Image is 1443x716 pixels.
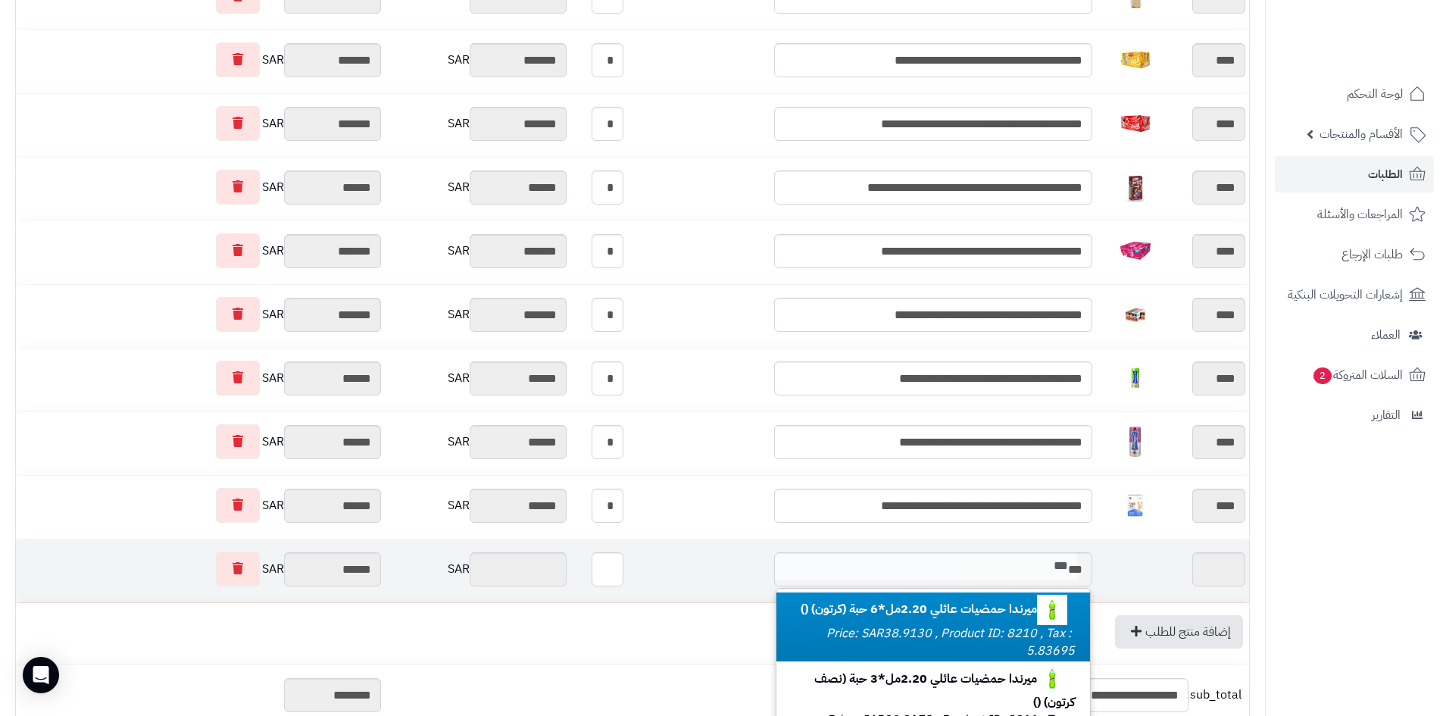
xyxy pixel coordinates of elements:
a: إشعارات التحويلات البنكية [1275,277,1434,313]
img: 1747726831-5b296ab6-461d-4c99-9d61-c84a6201-40x40.jpg [1120,172,1151,202]
div: SAR [389,489,567,523]
span: sub_total: [1192,686,1242,704]
span: العملاء [1371,324,1401,345]
div: SAR [389,234,567,268]
img: 1747826170-a668976f-60d7-442d-95ec-00420295-40x40.jpg [1120,363,1151,393]
img: 1747544487-c60db756-6ee7-44b0-a7d4-ec449800-40x40.jpg [1037,664,1067,694]
a: طلبات الإرجاع [1275,236,1434,273]
div: SAR [20,106,381,141]
div: SAR [389,107,567,141]
small: Price: SAR38.9130 , Product ID: 8210 , Tax : 5.83695 [826,624,1075,660]
span: إشعارات التحويلات البنكية [1288,284,1403,305]
div: SAR [389,425,567,459]
div: SAR [389,43,567,77]
div: SAR [20,42,381,77]
a: التقارير [1275,397,1434,433]
img: 1747753193-b629fba5-3101-4607-8c76-c246a9db-40x40.jpg [1120,299,1151,330]
div: SAR [20,233,381,268]
div: SAR [389,552,567,586]
img: 1747544486-c60db756-6ee7-44b0-a7d4-ec449800-40x40.jpg [1037,595,1067,625]
span: لوحة التحكم [1347,83,1403,105]
img: 1747726241-6271002190127_1-40x40.jpg [1120,45,1151,75]
img: 1747826415-61V-OTj5P4L._AC_SL1400-40x40.jpg [1120,427,1151,457]
a: المراجعات والأسئلة [1275,196,1434,233]
a: لوحة التحكم [1275,76,1434,112]
div: SAR [20,361,381,396]
div: SAR [20,552,381,586]
a: الطلبات [1275,156,1434,192]
div: SAR [20,488,381,523]
span: 2 [1313,367,1332,384]
div: SAR [389,170,567,205]
span: السلات المتروكة [1312,364,1403,386]
a: إضافة منتج للطلب [1115,615,1243,649]
div: SAR [389,298,567,332]
a: العملاء [1275,317,1434,353]
img: 1747744594-71%20-vFJZQcL._AC_SL1500-40x40.jpg [1120,236,1151,266]
div: SAR [20,424,381,459]
span: الأقسام والمنتجات [1320,124,1403,145]
span: المراجعات والأسئلة [1317,204,1403,225]
b: ميرندا حمضيات عائلي 2.20مل*3 حبة (نصف كرتون) () [814,670,1075,712]
div: SAR [20,297,381,332]
span: التقارير [1372,405,1401,426]
div: SAR [389,361,567,396]
div: SAR [20,170,381,205]
img: 1747726409-6271002190325_1-40x40.jpg [1120,108,1151,139]
img: logo-2.png [1340,41,1429,73]
span: طلبات الإرجاع [1341,244,1403,265]
div: Open Intercom Messenger [23,657,59,693]
a: السلات المتروكة2 [1275,357,1434,393]
span: الطلبات [1368,164,1403,185]
img: 1747451771-ff3cdc51-d8c1-44d0-ba41-af9bbd18-40x40.jpg [1120,490,1151,521]
b: ميرندا حمضيات عائلي 2.20مل*6 حبة (كرتون) () [801,600,1075,618]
